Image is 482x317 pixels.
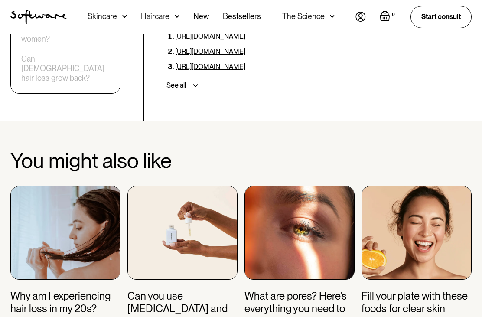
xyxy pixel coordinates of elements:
a: [URL][DOMAIN_NAME] [175,48,245,56]
img: arrow down [330,12,335,21]
a: [URL][DOMAIN_NAME] [175,63,245,71]
a: [URL][DOMAIN_NAME] [175,33,245,41]
img: Software Logo [10,10,67,24]
a: What causes hair loss in women? [21,26,110,44]
h3: Why am I experiencing hair loss in my 20s? [10,291,120,316]
img: arrow down [122,12,127,21]
img: arrow down [175,12,179,21]
div: 0 [390,11,397,19]
div: Haircare [141,12,169,21]
div: Skincare [88,12,117,21]
div: See all [166,82,186,90]
a: home [10,10,67,24]
div: The Science [282,12,325,21]
h3: Fill your plate with these foods for clear skin [361,291,472,316]
h2: You might also like [10,150,472,173]
a: Start consult [410,6,472,28]
a: Can [DEMOGRAPHIC_DATA] hair loss grow back? [21,55,110,83]
a: Open empty cart [380,11,397,23]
